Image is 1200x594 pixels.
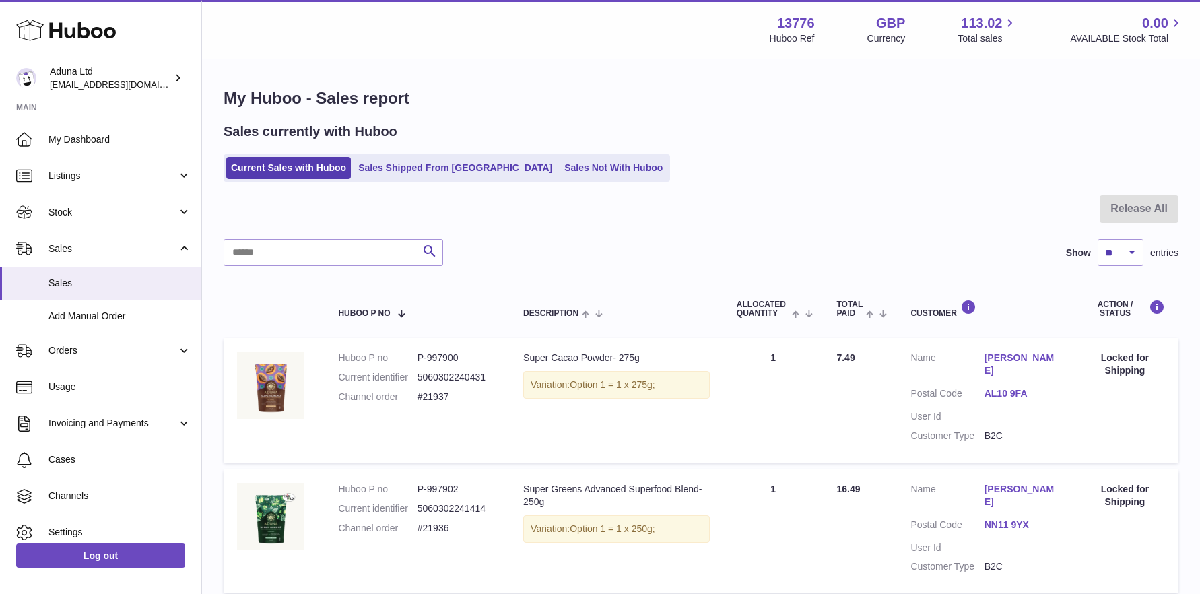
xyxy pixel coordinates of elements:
[48,453,191,466] span: Cases
[224,88,1178,109] h1: My Huboo - Sales report
[910,352,984,381] dt: Name
[910,387,984,403] dt: Postal Code
[867,32,906,45] div: Currency
[237,352,304,419] img: SUPER-CACAO-POWDER-POUCH-FOP-CHALK.jpg
[523,515,710,543] div: Variation:
[48,417,177,430] span: Invoicing and Payments
[1085,352,1165,377] div: Locked for Shipping
[237,483,304,550] img: SUPER-GREENS-ADVANCED-SUPERFOOD-BLEND-POUCH-FOP-CHALK.jpg
[737,300,789,318] span: ALLOCATED Quantity
[958,32,1018,45] span: Total sales
[338,371,417,384] dt: Current identifier
[338,309,390,318] span: Huboo P no
[48,277,191,290] span: Sales
[910,519,984,535] dt: Postal Code
[418,522,496,535] dd: #21936
[418,371,496,384] dd: 5060302240431
[338,391,417,403] dt: Channel order
[1066,246,1091,259] label: Show
[48,490,191,502] span: Channels
[1150,246,1178,259] span: entries
[1070,14,1184,45] a: 0.00 AVAILABLE Stock Total
[985,352,1058,377] a: [PERSON_NAME]
[418,483,496,496] dd: P-997902
[985,483,1058,508] a: [PERSON_NAME]
[836,484,860,494] span: 16.49
[418,352,496,364] dd: P-997900
[570,523,655,534] span: Option 1 = 1 x 250g;
[910,483,984,512] dt: Name
[723,469,824,593] td: 1
[16,543,185,568] a: Log out
[770,32,815,45] div: Huboo Ref
[876,14,905,32] strong: GBP
[418,391,496,403] dd: #21937
[570,379,655,390] span: Option 1 = 1 x 275g;
[910,560,984,573] dt: Customer Type
[910,430,984,442] dt: Customer Type
[777,14,815,32] strong: 13776
[910,410,984,423] dt: User Id
[836,352,855,363] span: 7.49
[338,352,417,364] dt: Huboo P no
[48,310,191,323] span: Add Manual Order
[338,502,417,515] dt: Current identifier
[48,170,177,183] span: Listings
[1142,14,1168,32] span: 0.00
[226,157,351,179] a: Current Sales with Huboo
[48,133,191,146] span: My Dashboard
[16,68,36,88] img: foyin.fagbemi@aduna.com
[48,344,177,357] span: Orders
[1085,483,1165,508] div: Locked for Shipping
[723,338,824,462] td: 1
[910,541,984,554] dt: User Id
[354,157,557,179] a: Sales Shipped From [GEOGRAPHIC_DATA]
[958,14,1018,45] a: 113.02 Total sales
[50,79,198,90] span: [EMAIL_ADDRESS][DOMAIN_NAME]
[1085,300,1165,318] div: Action / Status
[523,352,710,364] div: Super Cacao Powder- 275g
[985,430,1058,442] dd: B2C
[836,300,863,318] span: Total paid
[48,206,177,219] span: Stock
[523,309,578,318] span: Description
[338,522,417,535] dt: Channel order
[910,300,1058,318] div: Customer
[418,502,496,515] dd: 5060302241414
[985,387,1058,400] a: AL10 9FA
[985,519,1058,531] a: NN11 9YX
[985,560,1058,573] dd: B2C
[338,483,417,496] dt: Huboo P no
[48,381,191,393] span: Usage
[523,483,710,508] div: Super Greens Advanced Superfood Blend- 250g
[224,123,397,141] h2: Sales currently with Huboo
[1070,32,1184,45] span: AVAILABLE Stock Total
[560,157,667,179] a: Sales Not With Huboo
[50,65,171,91] div: Aduna Ltd
[48,242,177,255] span: Sales
[961,14,1002,32] span: 113.02
[48,526,191,539] span: Settings
[523,371,710,399] div: Variation:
